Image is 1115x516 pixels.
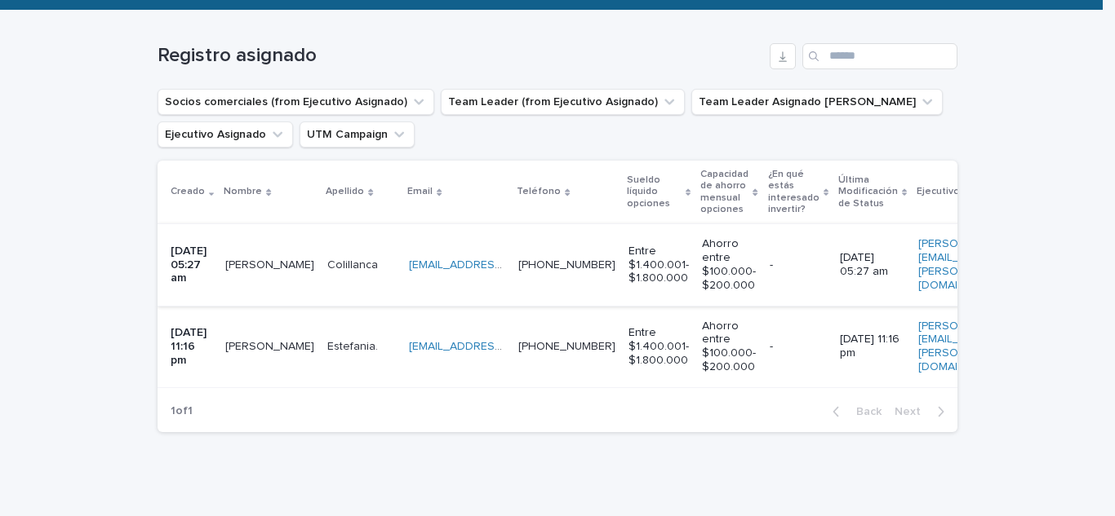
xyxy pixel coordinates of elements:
a: [PHONE_NUMBER] [518,259,615,271]
p: [PERSON_NAME] [225,255,318,272]
button: Team Leader Asignado LLamados [691,89,943,115]
p: Entre $1.400.001- $1.800.000 [629,326,689,367]
button: Team Leader (from Ejecutivo Asignado) [441,89,685,115]
input: Search [802,43,957,69]
button: Next [888,404,957,419]
button: Back [820,404,888,419]
p: Email [407,183,433,201]
span: Back [846,406,882,417]
button: Socios comerciales (from Ejecutivo Asignado) [158,89,434,115]
p: [PERSON_NAME] [225,337,318,354]
h1: Registro asignado [158,44,763,68]
a: [EMAIL_ADDRESS][DOMAIN_NAME] [409,259,593,271]
p: - [770,258,827,272]
p: Ahorro entre $100.000- $200.000 [702,237,756,292]
p: Estefania. [327,337,381,354]
p: Ahorro entre $100.000- $200.000 [702,320,756,374]
p: Ejecutivo Asignado [917,183,1006,201]
p: - [770,340,827,354]
p: [DATE] 05:27 am [840,251,905,279]
a: [PHONE_NUMBER] [518,341,615,352]
p: ¿En qué estás interesado invertir? [768,165,820,219]
p: Entre $1.400.001- $1.800.000 [629,245,689,285]
span: Next [895,406,931,417]
p: [DATE] 11:16 pm [171,326,212,367]
p: [DATE] 05:27 am [171,245,212,285]
p: Creado [171,183,205,201]
p: Teléfono [517,183,561,201]
button: UTM Campaign [300,121,415,148]
p: 1 of 1 [158,391,206,431]
p: Colillanca [327,255,381,272]
p: Nombre [224,183,262,201]
p: Apellido [326,183,364,201]
a: [PERSON_NAME][EMAIL_ADDRESS][PERSON_NAME][DOMAIN_NAME] [918,320,1015,374]
p: Última Modificación de Status [838,171,898,213]
a: [PERSON_NAME][EMAIL_ADDRESS][PERSON_NAME][DOMAIN_NAME] [918,237,1015,292]
a: [EMAIL_ADDRESS][DOMAIN_NAME] [409,341,593,352]
p: Sueldo líquido opciones [627,171,682,213]
p: [DATE] 11:16 pm [840,333,905,360]
p: Capacidad de ahorro mensual opciones [700,165,749,219]
button: Ejecutivo Asignado [158,121,293,148]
